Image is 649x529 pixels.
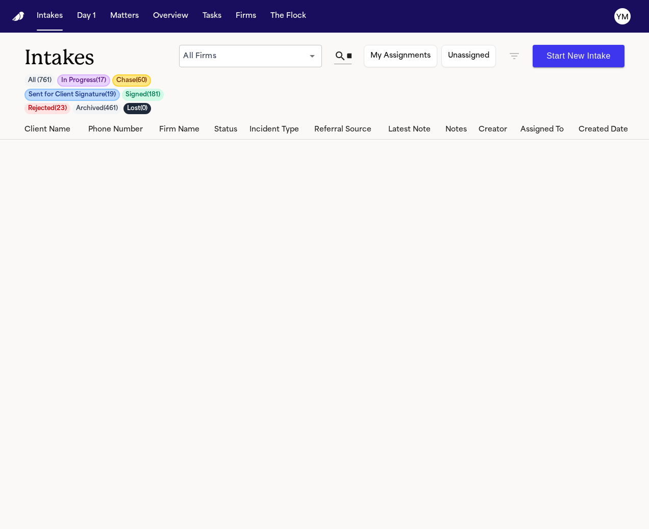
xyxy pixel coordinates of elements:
[149,7,192,25] button: Overview
[112,74,151,87] button: Chase(60)
[57,74,110,87] button: In Progress(17)
[520,124,570,135] div: Assigned To
[73,7,100,25] button: Day 1
[616,14,629,21] text: YM
[24,89,120,101] button: Sent for Client Signature(19)
[388,124,437,135] div: Latest Note
[479,124,512,135] div: Creator
[445,124,471,135] div: Notes
[579,124,636,135] div: Created Date
[72,103,121,114] button: Archived(461)
[33,7,67,25] button: Intakes
[364,45,437,67] button: My Assignments
[88,124,151,135] div: Phone Number
[24,45,179,70] h1: Intakes
[24,103,70,114] button: Rejected(23)
[266,7,310,25] button: The Flock
[24,124,80,135] div: Client Name
[314,124,380,135] div: Referral Source
[106,7,143,25] button: Matters
[249,124,307,135] div: Incident Type
[12,12,24,21] a: Home
[533,45,625,67] button: Start New Intake
[12,12,24,21] img: Finch Logo
[123,103,151,114] button: Lost(0)
[24,74,55,87] button: All (761)
[214,124,241,135] div: Status
[441,45,496,67] button: Unassigned
[159,124,206,135] div: Firm Name
[198,7,226,25] button: Tasks
[183,52,216,60] span: All Firms
[122,89,164,101] button: Signed(181)
[232,7,260,25] button: Firms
